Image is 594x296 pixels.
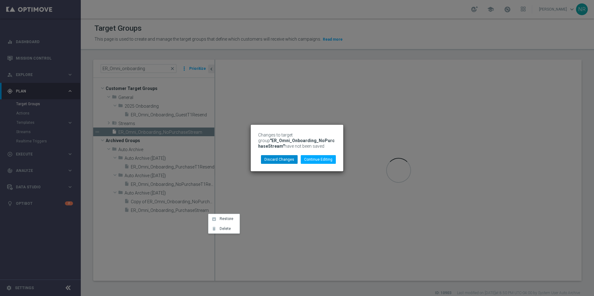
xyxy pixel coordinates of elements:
button: Continue Editing [301,155,336,164]
p: Changes to target group have not been saved [258,132,336,149]
i: unarchive [212,217,217,222]
button: Discard Changes [261,155,298,164]
i: delete [212,226,217,231]
b: "ER_Omni_Onboarding_NoPurchaseStream" [258,138,335,149]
